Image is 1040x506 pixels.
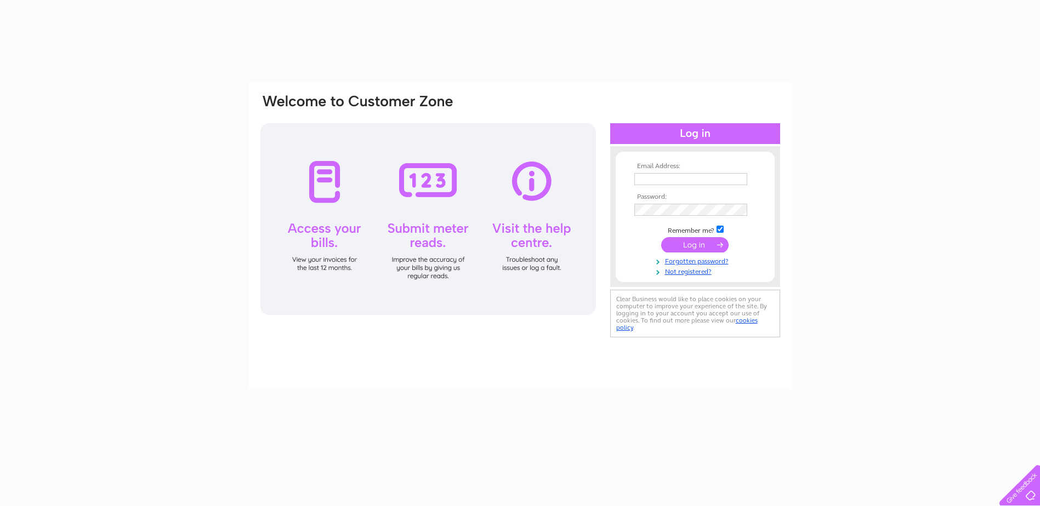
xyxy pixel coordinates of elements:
[634,255,759,266] a: Forgotten password?
[632,224,759,235] td: Remember me?
[616,317,758,331] a: cookies policy
[610,290,780,337] div: Clear Business would like to place cookies on your computer to improve your experience of the sit...
[632,193,759,201] th: Password:
[634,266,759,276] a: Not registered?
[632,163,759,170] th: Email Address:
[735,175,743,183] img: npw-badge-icon-locked.svg
[735,205,743,214] img: npw-badge-icon-locked.svg
[661,237,729,252] input: Submit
